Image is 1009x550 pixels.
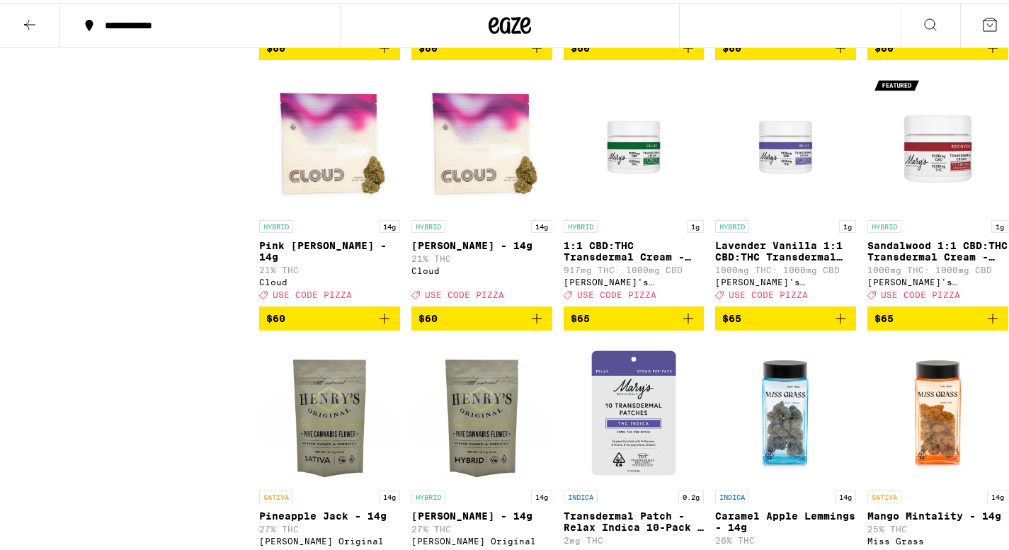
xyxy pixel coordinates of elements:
div: [PERSON_NAME]'s Medicinals [867,275,1008,284]
img: Miss Grass - Caramel Apple Lemmings - 14g [715,339,856,481]
a: Open page for 1:1 CBD:THC Transdermal Cream - 1000mg from Mary's Medicinals [564,69,705,304]
p: 1g [839,217,856,230]
p: HYBRID [564,217,598,230]
div: Cloud [411,263,552,273]
p: HYBRID [411,217,445,230]
img: Mary's Medicinals - 1:1 CBD:THC Transdermal Cream - 1000mg [564,69,705,210]
span: USE CODE PIZZA [273,287,352,297]
p: [PERSON_NAME] - 14g [411,237,552,248]
span: USE CODE PIZZA [425,287,504,297]
p: Lavender Vanilla 1:1 CBD:THC Transdermal Cream - 1000mg [715,237,856,260]
span: $60 [418,310,438,321]
p: HYBRID [867,217,901,230]
div: [PERSON_NAME]'s Medicinals [715,275,856,284]
p: Pink [PERSON_NAME] - 14g [259,237,400,260]
p: 1:1 CBD:THC Transdermal Cream - 1000mg [564,237,705,260]
div: [PERSON_NAME] Original [259,534,400,543]
img: Miss Grass - Mango Mintality - 14g [867,339,1008,481]
p: 14g [379,488,400,500]
a: Open page for Lavender Vanilla 1:1 CBD:THC Transdermal Cream - 1000mg from Mary's Medicinals [715,69,856,304]
img: Mary's Medicinals - Sandalwood 1:1 CBD:THC Transdermal Cream - 1000mg [867,69,1008,210]
p: HYBRID [259,217,293,230]
button: Add to bag [564,304,705,328]
p: 0.2g [678,488,704,500]
p: Transdermal Patch - Relax Indica 10-Pack - 200mg [564,508,705,530]
p: 14g [987,488,1008,500]
a: Open page for Sandalwood 1:1 CBD:THC Transdermal Cream - 1000mg from Mary's Medicinals [867,69,1008,304]
p: 2mg THC [564,533,705,542]
p: 27% THC [411,522,552,531]
button: Add to bag [259,304,400,328]
img: Cloud - Runtz - 14g [411,69,552,210]
div: [PERSON_NAME] Original [411,534,552,543]
span: USE CODE PIZZA [729,287,808,297]
div: Cloud [259,275,400,284]
img: Mary's Medicinals - Lavender Vanilla 1:1 CBD:THC Transdermal Cream - 1000mg [715,69,856,210]
p: 1g [687,217,704,230]
button: Add to bag [411,304,552,328]
a: Open page for Runtz - 14g from Cloud [411,69,552,304]
p: 14g [835,488,856,500]
div: Miss Grass [867,534,1008,543]
p: INDICA [715,488,749,500]
p: HYBRID [715,217,749,230]
img: Cloud - Pink Runtz - 14g [259,69,400,210]
p: HYBRID [411,488,445,500]
p: 1g [991,217,1008,230]
p: SATIVA [867,488,901,500]
p: 14g [379,217,400,230]
span: $65 [722,310,741,321]
span: USE CODE PIZZA [881,287,960,297]
p: 1000mg THC: 1000mg CBD [867,263,1008,272]
p: 14g [531,488,552,500]
p: Mango Mintality - 14g [867,508,1008,519]
span: $65 [874,310,894,321]
p: 25% THC [867,522,1008,531]
p: 21% THC [259,263,400,272]
img: Mary's Medicinals - Transdermal Patch - Relax Indica 10-Pack - 200mg [564,339,705,481]
p: Pineapple Jack - 14g [259,508,400,519]
img: Henry's Original - Pineapple Jack - 14g [259,339,400,481]
span: USE CODE PIZZA [577,287,656,297]
p: 1000mg THC: 1000mg CBD [715,263,856,272]
p: 26% THC [715,533,856,542]
p: Sandalwood 1:1 CBD:THC Transdermal Cream - 1000mg [867,237,1008,260]
p: [PERSON_NAME] - 14g [411,508,552,519]
button: Add to bag [867,304,1008,328]
span: $60 [266,310,285,321]
span: $65 [571,310,590,321]
p: 14g [531,217,552,230]
p: INDICA [564,488,598,500]
p: 21% THC [411,251,552,260]
a: Open page for Pink Runtz - 14g from Cloud [259,69,400,304]
p: Caramel Apple Lemmings - 14g [715,508,856,530]
img: Henry's Original - Cherry Garcia - 14g [411,339,552,481]
p: 917mg THC: 1000mg CBD [564,263,705,272]
div: [PERSON_NAME]'s Medicinals [564,275,705,284]
p: 27% THC [259,522,400,531]
p: SATIVA [259,488,293,500]
button: Add to bag [715,304,856,328]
